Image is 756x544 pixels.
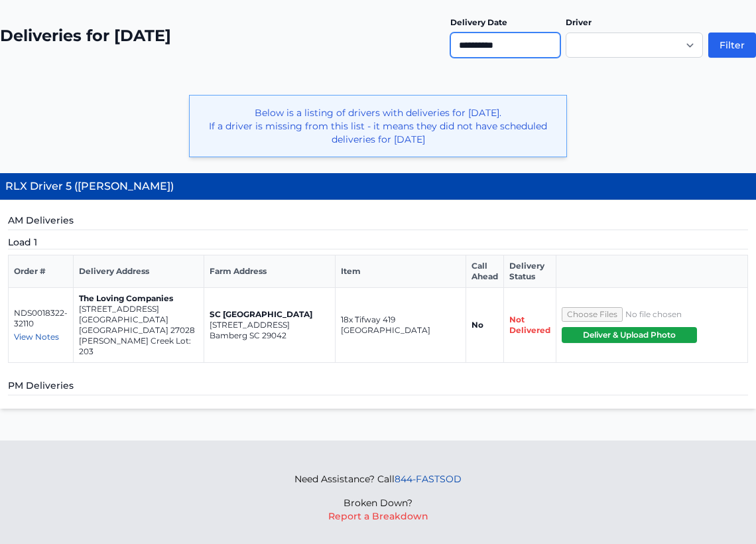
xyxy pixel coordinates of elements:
[74,255,204,288] th: Delivery Address
[566,17,592,27] label: Driver
[79,293,198,304] p: The Loving Companies
[562,327,697,343] button: Deliver & Upload Photo
[708,33,756,58] button: Filter
[210,309,329,320] p: SC [GEOGRAPHIC_DATA]
[294,472,462,486] p: Need Assistance? Call
[79,314,198,336] p: [GEOGRAPHIC_DATA] [GEOGRAPHIC_DATA] 27028
[8,214,748,230] h5: AM Deliveries
[395,473,462,485] a: 844-FASTSOD
[335,288,466,363] td: 18x Tifway 419 [GEOGRAPHIC_DATA]
[8,236,748,249] h5: Load 1
[79,336,198,357] p: [PERSON_NAME] Creek Lot: 203
[204,255,335,288] th: Farm Address
[9,255,74,288] th: Order #
[14,308,68,329] p: NDS0018322-32110
[200,106,556,146] p: Below is a listing of drivers with deliveries for [DATE]. If a driver is missing from this list -...
[509,314,550,335] span: Not Delivered
[210,320,329,330] p: [STREET_ADDRESS]
[79,304,198,314] p: [STREET_ADDRESS]
[450,17,507,27] label: Delivery Date
[210,330,329,341] p: Bamberg SC 29042
[466,255,504,288] th: Call Ahead
[8,379,748,395] h5: PM Deliveries
[335,255,466,288] th: Item
[294,496,462,510] p: Broken Down?
[472,320,483,330] strong: No
[328,510,428,523] button: Report a Breakdown
[14,332,59,342] span: View Notes
[504,255,556,288] th: Delivery Status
